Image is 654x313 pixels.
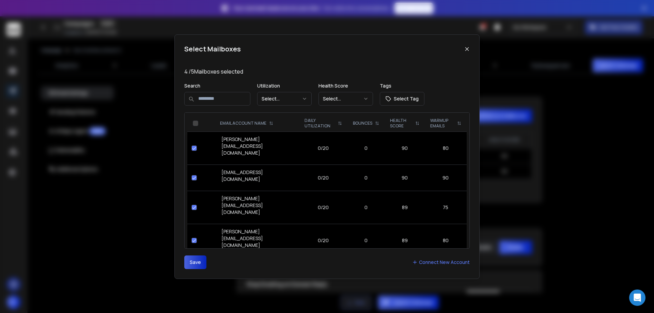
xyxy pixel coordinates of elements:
h1: Select Mailboxes [184,44,241,54]
p: Search [184,82,250,89]
p: Tags [380,82,424,89]
p: Health Score [318,82,373,89]
p: 4 / 5 Mailboxes selected [184,67,470,76]
p: Utilization [257,82,312,89]
button: Select... [318,92,373,106]
button: Select Tag [380,92,424,106]
button: Select... [257,92,312,106]
div: Open Intercom Messenger [629,289,645,306]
